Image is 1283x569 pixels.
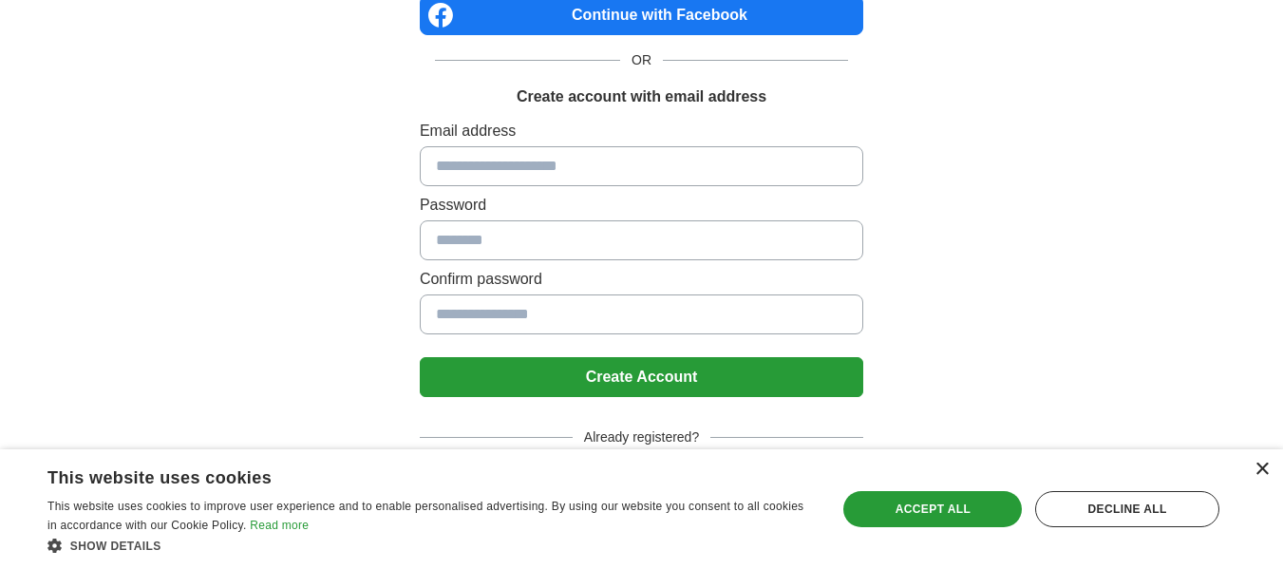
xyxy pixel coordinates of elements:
h1: Create account with email address [517,85,766,108]
label: Confirm password [420,268,863,291]
div: Show details [47,536,814,555]
div: Close [1255,463,1269,477]
button: Create Account [420,357,863,397]
a: Read more, opens a new window [250,519,309,532]
div: Decline all [1035,491,1219,527]
div: This website uses cookies [47,461,766,489]
label: Password [420,194,863,217]
span: Show details [70,540,161,553]
div: Accept all [843,491,1022,527]
span: This website uses cookies to improve user experience and to enable personalised advertising. By u... [47,500,803,532]
label: Email address [420,120,863,142]
span: Already registered? [573,427,710,447]
span: OR [620,50,663,70]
